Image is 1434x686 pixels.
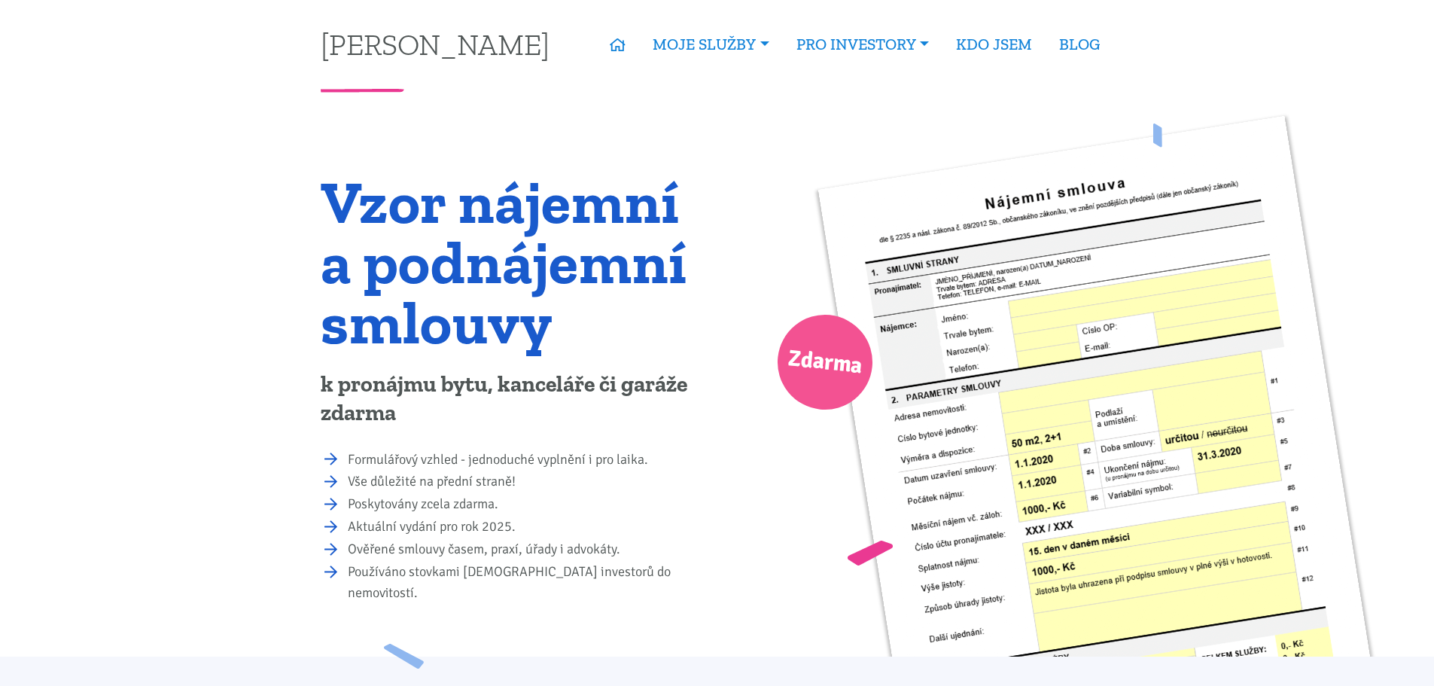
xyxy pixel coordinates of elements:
[321,370,707,428] p: k pronájmu bytu, kanceláře či garáže zdarma
[942,27,1046,62] a: KDO JSEM
[321,172,707,352] h1: Vzor nájemní a podnájemní smlouvy
[783,27,942,62] a: PRO INVESTORY
[348,471,707,492] li: Vše důležité na přední straně!
[348,450,707,471] li: Formulářový vzhled - jednoduché vyplnění i pro laika.
[321,29,550,59] a: [PERSON_NAME]
[348,539,707,560] li: Ověřené smlouvy časem, praxí, úřady i advokáty.
[639,27,782,62] a: MOJE SLUŽBY
[348,562,707,604] li: Používáno stovkami [DEMOGRAPHIC_DATA] investorů do nemovitostí.
[348,517,707,538] li: Aktuální vydání pro rok 2025.
[786,339,864,386] span: Zdarma
[1046,27,1113,62] a: BLOG
[348,494,707,515] li: Poskytovány zcela zdarma.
